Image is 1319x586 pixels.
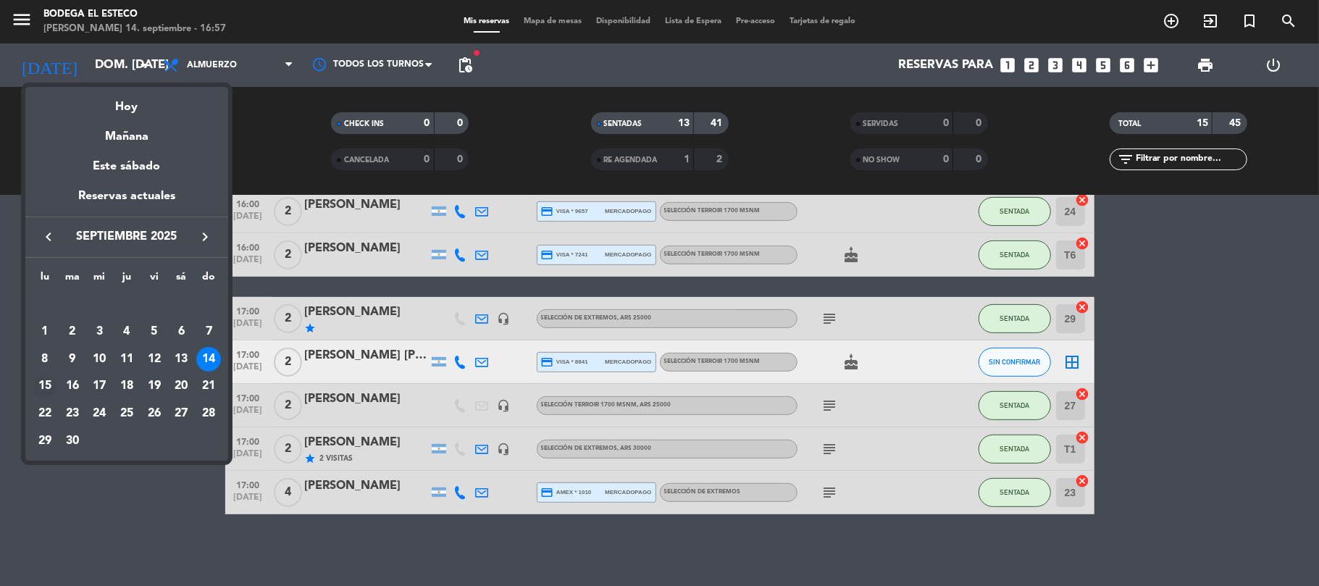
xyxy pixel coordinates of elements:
[142,347,167,372] div: 12
[31,427,59,455] td: 29 de septiembre de 2025
[25,117,228,146] div: Mañana
[195,318,222,346] td: 7 de septiembre de 2025
[168,400,196,427] td: 27 de septiembre de 2025
[60,401,85,426] div: 23
[62,227,192,246] span: septiembre 2025
[192,227,218,246] button: keyboard_arrow_right
[59,427,86,455] td: 30 de septiembre de 2025
[113,318,141,346] td: 4 de septiembre de 2025
[168,346,196,373] td: 13 de septiembre de 2025
[87,319,112,344] div: 3
[141,372,168,400] td: 19 de septiembre de 2025
[33,347,57,372] div: 8
[196,374,221,398] div: 21
[168,372,196,400] td: 20 de septiembre de 2025
[195,269,222,291] th: domingo
[168,269,196,291] th: sábado
[85,372,113,400] td: 17 de septiembre de 2025
[195,372,222,400] td: 21 de septiembre de 2025
[114,319,139,344] div: 4
[113,400,141,427] td: 25 de septiembre de 2025
[25,187,228,217] div: Reservas actuales
[31,269,59,291] th: lunes
[169,319,193,344] div: 6
[113,269,141,291] th: jueves
[85,400,113,427] td: 24 de septiembre de 2025
[31,372,59,400] td: 15 de septiembre de 2025
[196,347,221,372] div: 14
[33,374,57,398] div: 15
[87,401,112,426] div: 24
[114,347,139,372] div: 11
[87,374,112,398] div: 17
[85,318,113,346] td: 3 de septiembre de 2025
[60,429,85,453] div: 30
[40,228,57,246] i: keyboard_arrow_left
[85,346,113,373] td: 10 de septiembre de 2025
[25,146,228,187] div: Este sábado
[85,269,113,291] th: miércoles
[169,347,193,372] div: 13
[33,319,57,344] div: 1
[33,429,57,453] div: 29
[59,318,86,346] td: 2 de septiembre de 2025
[60,374,85,398] div: 16
[196,401,221,426] div: 28
[33,401,57,426] div: 22
[59,372,86,400] td: 16 de septiembre de 2025
[113,372,141,400] td: 18 de septiembre de 2025
[31,400,59,427] td: 22 de septiembre de 2025
[60,319,85,344] div: 2
[142,319,167,344] div: 5
[169,401,193,426] div: 27
[60,347,85,372] div: 9
[169,374,193,398] div: 20
[141,346,168,373] td: 12 de septiembre de 2025
[195,346,222,373] td: 14 de septiembre de 2025
[87,347,112,372] div: 10
[114,401,139,426] div: 25
[141,400,168,427] td: 26 de septiembre de 2025
[31,346,59,373] td: 8 de septiembre de 2025
[59,346,86,373] td: 9 de septiembre de 2025
[196,319,221,344] div: 7
[196,228,214,246] i: keyboard_arrow_right
[142,374,167,398] div: 19
[113,346,141,373] td: 11 de septiembre de 2025
[35,227,62,246] button: keyboard_arrow_left
[25,87,228,117] div: Hoy
[141,269,168,291] th: viernes
[31,290,222,318] td: SEP.
[59,269,86,291] th: martes
[168,318,196,346] td: 6 de septiembre de 2025
[59,400,86,427] td: 23 de septiembre de 2025
[142,401,167,426] div: 26
[114,374,139,398] div: 18
[195,400,222,427] td: 28 de septiembre de 2025
[141,318,168,346] td: 5 de septiembre de 2025
[31,318,59,346] td: 1 de septiembre de 2025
